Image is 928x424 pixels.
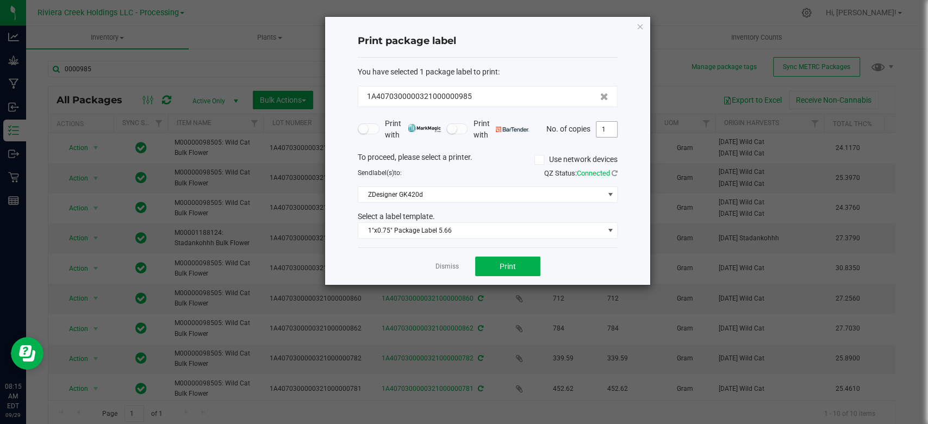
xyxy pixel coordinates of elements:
span: Send to: [358,169,402,177]
span: label(s) [372,169,394,177]
div: : [358,66,618,78]
div: Select a label template. [350,211,626,222]
span: No. of copies [546,124,590,133]
a: Dismiss [435,262,459,271]
h4: Print package label [358,34,618,48]
label: Use network devices [534,154,618,165]
iframe: Resource center [11,337,43,370]
span: 1A4070300000321000000985 [367,91,472,102]
span: QZ Status: [544,169,618,177]
span: You have selected 1 package label to print [358,67,498,76]
span: ZDesigner GK420d [358,187,603,202]
div: To proceed, please select a printer. [350,152,626,168]
span: 1"x0.75" Package Label 5.66 [358,223,603,238]
span: Print with [473,118,529,141]
img: mark_magic_cybra.png [408,124,441,132]
span: Print with [385,118,441,141]
span: Connected [577,169,610,177]
span: Print [500,262,516,271]
button: Print [475,257,540,276]
img: bartender.png [496,127,529,132]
